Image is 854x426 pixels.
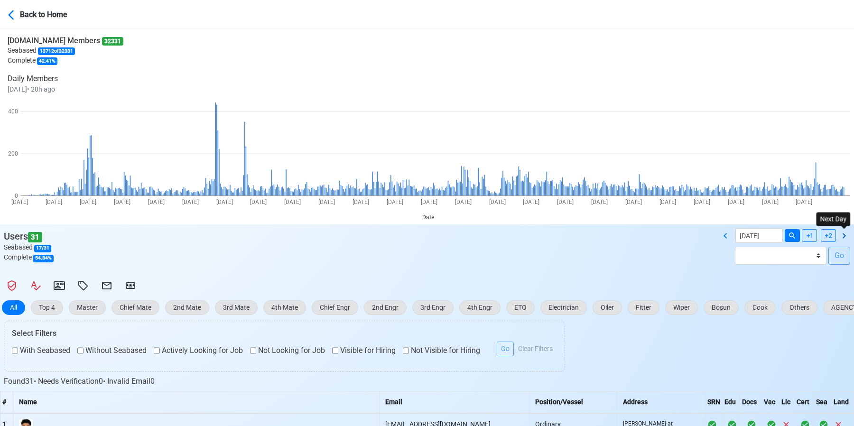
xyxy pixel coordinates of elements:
text: [DATE] [318,199,335,205]
button: Others [781,300,817,315]
label: Actively Looking for Job [154,345,243,356]
input: Without Seabased [77,345,84,356]
button: Chief Mate [111,300,159,315]
button: 2nd Mate [165,300,209,315]
p: Seabased [8,46,123,56]
text: [DATE] [114,199,130,205]
button: 4th Engr [459,300,501,315]
text: [DATE] [11,199,28,205]
text: [DATE] [728,199,744,205]
text: Date [422,214,434,221]
button: 3rd Engr [412,300,454,315]
text: [DATE] [182,199,199,205]
text: [DATE] [489,199,506,205]
p: [DATE] • 20h ago [8,84,123,94]
button: Wiper [665,300,698,315]
input: Actively Looking for Job [154,345,160,356]
th: Vac [761,391,779,413]
button: Go [497,342,514,356]
text: [DATE] [591,199,608,205]
div: Next Day [817,212,851,226]
th: Lic [779,391,794,413]
button: Chief Engr [312,300,358,315]
text: [DATE] [523,199,539,205]
text: [DATE] [250,199,267,205]
th: Cert [794,391,814,413]
label: With Seabased [12,345,70,356]
text: [DATE] [148,199,165,205]
th: Name [13,391,379,413]
button: All [2,300,25,315]
text: [DATE] [80,199,96,205]
text: 200 [8,150,18,157]
button: Electrician [540,300,587,315]
text: 0 [15,193,18,199]
span: 42.41 % [37,57,57,65]
text: 400 [8,108,18,115]
button: Top 4 [31,300,63,315]
button: ETO [506,300,535,315]
button: 2nd Engr [364,300,407,315]
button: 3rd Mate [215,300,258,315]
input: Visible for Hiring [332,345,338,356]
th: Sea [814,391,831,413]
th: Position/Vessel [529,391,617,413]
text: [DATE] [557,199,574,205]
input: Not Looking for Job [250,345,256,356]
text: [DATE] [455,199,472,205]
button: Fitter [628,300,659,315]
th: Address [617,391,705,413]
th: # [0,391,13,413]
text: [DATE] [284,199,301,205]
button: Cook [744,300,776,315]
button: Master [69,300,106,315]
th: Land [831,391,854,413]
text: [DATE] [353,199,369,205]
button: Bosun [704,300,739,315]
text: [DATE] [659,199,676,205]
p: Daily Members [8,73,123,84]
h6: Select Filters [12,329,557,338]
button: Back to Home [8,3,92,25]
text: [DATE] [421,199,437,205]
th: Docs [740,391,761,413]
div: Back to Home [20,7,91,20]
span: 31 [28,232,42,243]
span: 17 / 31 [34,245,51,252]
th: Edu [722,391,740,413]
label: Not Visible for Hiring [403,345,480,356]
h6: [DOMAIN_NAME] Members [8,36,123,46]
text: [DATE] [796,199,812,205]
text: [DATE] [625,199,642,205]
button: Oiler [593,300,622,315]
p: Complete [8,56,123,65]
button: 4th Mate [263,300,306,315]
text: [DATE] [387,199,403,205]
label: Not Looking for Job [250,345,325,356]
button: Go [828,247,850,265]
text: [DATE] [762,199,779,205]
input: Not Visible for Hiring [403,345,409,356]
text: [DATE] [694,199,710,205]
span: 32331 [102,37,123,46]
span: 13712 of 32331 [38,47,75,55]
label: Without Seabased [77,345,147,356]
span: 54.84 % [33,255,54,262]
th: SRN [705,391,722,413]
text: [DATE] [216,199,233,205]
input: With Seabased [12,345,18,356]
text: [DATE] [46,199,62,205]
label: Visible for Hiring [332,345,396,356]
th: Email [380,391,529,413]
